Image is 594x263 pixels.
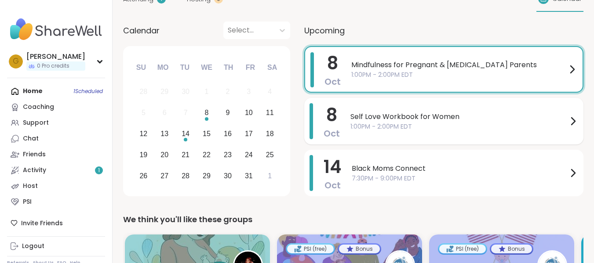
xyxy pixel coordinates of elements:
div: 10 [245,107,253,119]
div: Choose Friday, October 10th, 2025 [239,104,258,122]
div: Mo [153,58,172,77]
span: 7:30PM - 9:00PM EDT [352,174,568,183]
div: 26 [139,170,147,182]
span: Oct [324,179,341,191]
div: 4 [268,86,272,97]
div: PSI [23,198,32,206]
div: Host [23,182,38,191]
div: Choose Sunday, October 12th, 2025 [134,125,153,144]
div: 20 [160,149,168,161]
div: Not available Tuesday, October 7th, 2025 [176,104,195,122]
div: We think you'll like these groups [123,213,583,226]
a: Coaching [7,99,105,115]
div: 5 [142,107,146,119]
div: Choose Thursday, October 16th, 2025 [219,125,237,144]
div: Su [131,58,151,77]
div: Choose Tuesday, October 14th, 2025 [176,125,195,144]
div: 22 [203,149,211,161]
div: Th [219,58,238,77]
div: Choose Friday, October 31st, 2025 [239,166,258,185]
div: Choose Monday, October 27th, 2025 [155,166,174,185]
a: PSI [7,194,105,210]
div: 13 [160,128,168,140]
span: 1 [98,167,100,174]
span: 1:00PM - 2:00PM EDT [351,70,567,79]
div: We [197,58,216,77]
div: Choose Tuesday, October 21st, 2025 [176,145,195,164]
div: Friends [23,150,46,159]
div: 1 [268,170,272,182]
a: Logout [7,238,105,254]
div: 17 [245,128,253,140]
a: Chat [7,131,105,147]
div: Not available Sunday, September 28th, 2025 [134,83,153,101]
div: Choose Wednesday, October 8th, 2025 [197,104,216,122]
div: month 2025-10 [133,81,280,186]
span: 8 [326,103,337,127]
div: Sa [262,58,282,77]
span: Oct [324,76,341,88]
span: 0 Pro credits [37,62,69,70]
a: Activity1 [7,162,105,178]
div: Choose Friday, October 17th, 2025 [239,125,258,144]
div: 11 [266,107,274,119]
div: Choose Sunday, October 19th, 2025 [134,145,153,164]
div: 30 [182,86,189,97]
span: 14 [324,155,341,179]
div: 9 [226,107,230,119]
div: Not available Sunday, October 5th, 2025 [134,104,153,122]
div: Not available Thursday, October 2nd, 2025 [219,83,237,101]
div: Choose Tuesday, October 28th, 2025 [176,166,195,185]
div: Not available Friday, October 3rd, 2025 [239,83,258,101]
a: Support [7,115,105,131]
div: 3 [247,86,251,97]
span: Self Love Workbook for Women [350,112,568,122]
div: Not available Monday, October 6th, 2025 [155,104,174,122]
div: Choose Saturday, October 18th, 2025 [260,125,279,144]
img: ShareWell Nav Logo [7,14,105,45]
div: 14 [182,128,189,140]
div: [PERSON_NAME] [26,52,85,61]
span: 8 [327,51,338,76]
div: 19 [139,149,147,161]
div: Not available Tuesday, September 30th, 2025 [176,83,195,101]
div: 15 [203,128,211,140]
a: Host [7,178,105,194]
a: Friends [7,147,105,162]
div: 30 [224,170,232,182]
div: Choose Saturday, November 1st, 2025 [260,166,279,185]
div: Choose Wednesday, October 22nd, 2025 [197,145,216,164]
div: 29 [160,86,168,97]
div: Invite Friends [7,215,105,231]
div: Choose Wednesday, October 29th, 2025 [197,166,216,185]
div: Choose Wednesday, October 15th, 2025 [197,125,216,144]
div: Tu [175,58,194,77]
div: Choose Monday, October 13th, 2025 [155,125,174,144]
div: 18 [266,128,274,140]
div: Bonus [491,245,532,253]
div: Activity [23,166,46,175]
div: Choose Thursday, October 23rd, 2025 [219,145,237,164]
div: Fr [241,58,260,77]
div: 31 [245,170,253,182]
div: Chat [23,134,39,143]
span: 1:00PM - 2:00PM EDT [350,122,568,131]
div: 12 [139,128,147,140]
div: PSI (free) [287,245,334,253]
div: 2 [226,86,230,97]
div: 7 [184,107,188,119]
div: Support [23,119,49,127]
div: 29 [203,170,211,182]
div: 8 [205,107,209,119]
div: Coaching [23,103,54,112]
span: Calendar [123,25,160,36]
div: Choose Sunday, October 26th, 2025 [134,166,153,185]
div: Choose Saturday, October 25th, 2025 [260,145,279,164]
div: 24 [245,149,253,161]
span: Black Moms Connect [352,163,568,174]
div: 27 [160,170,168,182]
div: 16 [224,128,232,140]
div: Bonus [339,245,380,253]
div: 23 [224,149,232,161]
div: Choose Thursday, October 30th, 2025 [219,166,237,185]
